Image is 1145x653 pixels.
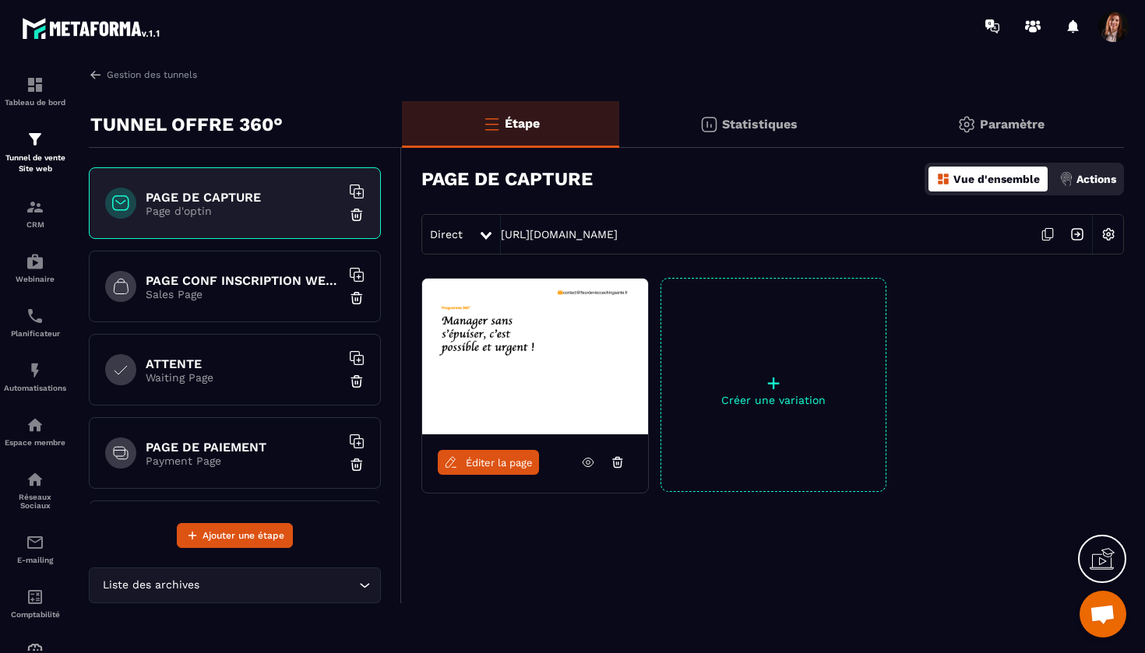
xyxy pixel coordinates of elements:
[4,64,66,118] a: formationformationTableau de bord
[26,361,44,380] img: automations
[146,273,340,288] h6: PAGE CONF INSCRIPTION WEBINAIRE
[4,220,66,229] p: CRM
[4,458,66,521] a: social-networksocial-networkRéseaux Sociaux
[349,290,365,306] img: trash
[203,577,355,594] input: Search for option
[4,404,66,458] a: automationsautomationsEspace membre
[26,307,44,325] img: scheduler
[349,374,365,389] img: trash
[953,173,1040,185] p: Vue d'ensemble
[4,521,66,576] a: emailemailE-mailing
[957,115,976,134] img: setting-gr.5f69749f.svg
[482,114,501,133] img: bars-o.4a397970.svg
[4,576,66,630] a: accountantaccountantComptabilité
[421,168,593,190] h3: PAGE DE CAPTURE
[980,117,1045,132] p: Paramètre
[661,372,886,394] p: +
[4,438,66,447] p: Espace membre
[146,288,340,300] p: Sales Page
[146,356,340,371] h6: ATTENTE
[4,349,66,404] a: automationsautomationsAutomatisations
[4,384,66,392] p: Automatisations
[4,610,66,619] p: Comptabilité
[146,371,340,384] p: Waiting Page
[430,228,463,240] span: Direct
[1076,173,1116,185] p: Actions
[4,329,66,338] p: Planificateur
[146,190,340,205] h6: PAGE DE CAPTURE
[1080,591,1126,637] a: Ouvrir le chat
[422,279,648,434] img: image
[146,455,340,467] p: Payment Page
[4,153,66,174] p: Tunnel de vente Site web
[1062,219,1092,249] img: arrow-next.bcc2205e.svg
[4,118,66,186] a: formationformationTunnel de vente Site web
[438,450,539,475] a: Éditer la page
[26,470,44,489] img: social-network
[146,205,340,217] p: Page d'optin
[26,252,44,271] img: automations
[177,523,293,548] button: Ajouter une étape
[1059,172,1073,186] img: actions.d6e523a2.png
[4,556,66,564] p: E-mailing
[26,198,44,216] img: formation
[99,577,203,594] span: Liste des archives
[661,394,886,406] p: Créer une variation
[349,457,365,472] img: trash
[22,14,162,42] img: logo
[4,295,66,349] a: schedulerschedulerPlanificateur
[4,186,66,240] a: formationformationCRM
[1094,219,1123,249] img: setting-w.858f3a88.svg
[501,228,618,240] a: [URL][DOMAIN_NAME]
[26,75,44,94] img: formation
[4,98,66,107] p: Tableau de bord
[4,275,66,283] p: Webinaire
[90,109,283,140] p: TUNNEL OFFRE 360°
[505,116,540,131] p: Étape
[936,172,950,186] img: dashboard-orange.40269519.svg
[26,416,44,434] img: automations
[89,68,103,82] img: arrow
[89,567,381,603] div: Search for option
[466,457,533,469] span: Éditer la page
[26,533,44,552] img: email
[26,588,44,606] img: accountant
[26,130,44,149] img: formation
[89,68,197,82] a: Gestion des tunnels
[4,240,66,295] a: automationsautomationsWebinaire
[699,115,718,134] img: stats.20deebd0.svg
[349,207,365,223] img: trash
[4,493,66,510] p: Réseaux Sociaux
[146,440,340,455] h6: PAGE DE PAIEMENT
[203,528,284,543] span: Ajouter une étape
[722,117,798,132] p: Statistiques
